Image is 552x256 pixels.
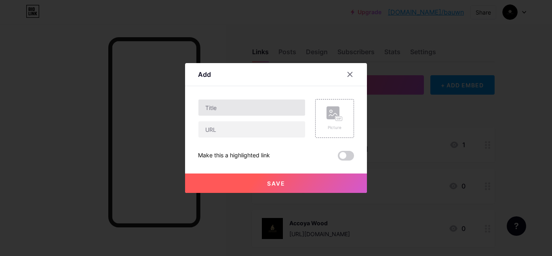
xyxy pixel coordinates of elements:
[185,173,367,193] button: Save
[198,121,305,138] input: URL
[198,70,211,79] div: Add
[267,180,285,187] span: Save
[198,99,305,116] input: Title
[327,125,343,131] div: Picture
[198,151,270,161] div: Make this a highlighted link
